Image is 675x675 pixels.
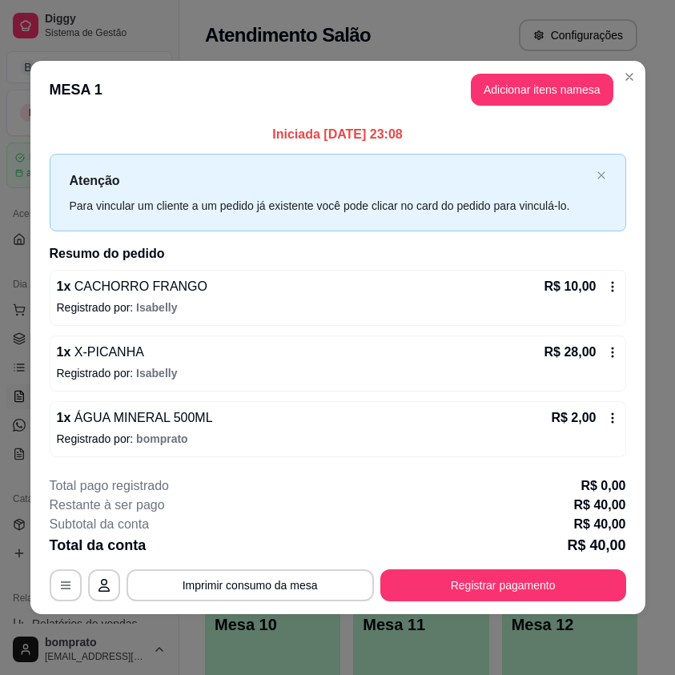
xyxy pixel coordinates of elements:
[50,125,626,144] p: Iniciada [DATE] 23:08
[70,345,144,359] span: X-PICANHA
[50,476,169,496] p: Total pago registrado
[70,171,590,191] p: Atenção
[30,61,645,119] header: MESA 1
[544,343,597,362] p: R$ 28,00
[57,365,619,381] p: Registrado por:
[50,534,147,556] p: Total da conta
[57,408,213,428] p: 1 x
[50,496,165,515] p: Restante à ser pago
[597,171,606,180] span: close
[574,496,626,515] p: R$ 40,00
[136,301,177,314] span: Isabelly
[136,367,177,380] span: Isabelly
[471,74,613,106] button: Adicionar itens namesa
[70,197,590,215] div: Para vincular um cliente a um pedido já existente você pode clicar no card do pedido para vinculá...
[574,515,626,534] p: R$ 40,00
[57,343,144,362] p: 1 x
[380,569,626,601] button: Registrar pagamento
[70,279,207,293] span: CACHORRO FRANGO
[544,277,597,296] p: R$ 10,00
[50,515,150,534] p: Subtotal da conta
[57,431,619,447] p: Registrado por:
[567,534,625,556] p: R$ 40,00
[57,277,208,296] p: 1 x
[597,171,606,181] button: close
[50,244,626,263] h2: Resumo do pedido
[57,299,619,315] p: Registrado por:
[581,476,625,496] p: R$ 0,00
[551,408,596,428] p: R$ 2,00
[136,432,188,445] span: bomprato
[127,569,374,601] button: Imprimir consumo da mesa
[70,411,212,424] span: ÁGUA MINERAL 500ML
[617,64,642,90] button: Close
